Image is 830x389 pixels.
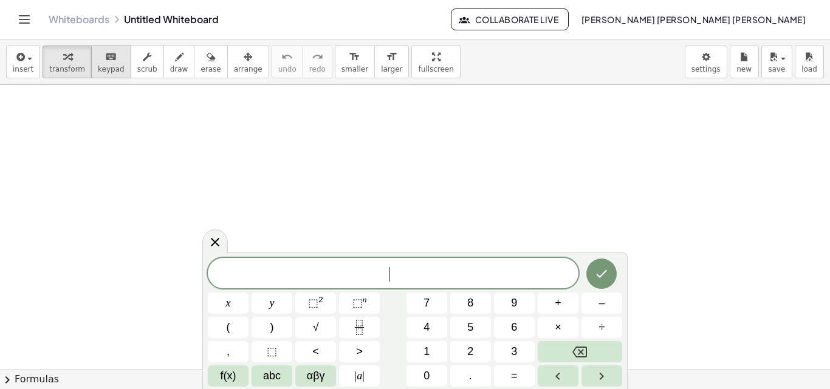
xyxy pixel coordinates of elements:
[49,13,109,25] a: Whiteboards
[424,319,430,336] span: 4
[131,46,164,78] button: scrub
[339,365,380,387] button: Absolute value
[194,46,227,78] button: erase
[406,293,447,314] button: 7
[281,50,293,64] i: undo
[295,317,336,338] button: Square root
[538,365,578,387] button: Left arrow
[761,46,792,78] button: save
[555,295,561,311] span: +
[691,65,721,73] span: settings
[98,65,125,73] span: keypad
[227,343,230,360] span: ,
[598,295,605,311] span: –
[341,65,368,73] span: smaller
[312,343,319,360] span: <
[685,46,727,78] button: settings
[49,65,85,73] span: transform
[355,368,365,384] span: a
[356,343,363,360] span: >
[252,365,292,387] button: Alphabet
[450,293,491,314] button: 8
[105,50,117,64] i: keyboard
[538,341,622,362] button: Backspace
[424,295,430,311] span: 7
[208,365,249,387] button: Functions
[381,65,402,73] span: larger
[208,293,249,314] button: x
[494,317,535,338] button: 6
[295,293,336,314] button: Squared
[270,319,274,336] span: )
[386,50,397,64] i: format_size
[13,65,33,73] span: insert
[15,10,34,29] button: Toggle navigation
[469,368,472,384] span: .
[389,267,396,282] span: ​
[581,365,622,387] button: Right arrow
[352,297,363,309] span: ⬚
[467,295,473,311] span: 8
[424,343,430,360] span: 1
[451,8,569,30] button: Collaborate Live
[538,317,578,338] button: Times
[349,50,360,64] i: format_size
[450,365,491,387] button: .
[730,46,759,78] button: new
[295,365,336,387] button: Greek alphabet
[581,14,806,25] span: [PERSON_NAME] [PERSON_NAME] [PERSON_NAME]
[43,46,92,78] button: transform
[467,319,473,336] span: 5
[494,365,535,387] button: Equals
[586,259,617,289] button: Done
[309,65,326,73] span: redo
[307,368,325,384] span: αβγ
[163,46,195,78] button: draw
[418,65,453,73] span: fullscreen
[6,46,40,78] button: insert
[339,341,380,362] button: Greater than
[339,293,380,314] button: Superscript
[538,293,578,314] button: Plus
[355,370,357,382] span: |
[494,341,535,362] button: 3
[467,343,473,360] span: 2
[581,317,622,338] button: Divide
[303,46,332,78] button: redoredo
[461,14,558,25] span: Collaborate Live
[312,50,323,64] i: redo
[263,368,281,384] span: abc
[272,46,303,78] button: undoundo
[227,46,269,78] button: arrange
[406,341,447,362] button: 1
[318,295,323,304] sup: 2
[201,65,221,73] span: erase
[599,319,605,336] span: ÷
[270,295,275,311] span: y
[374,46,409,78] button: format_sizelarger
[362,370,365,382] span: |
[511,295,517,311] span: 9
[555,319,561,336] span: ×
[511,319,517,336] span: 6
[406,317,447,338] button: 4
[801,65,817,73] span: load
[226,295,231,311] span: x
[511,368,518,384] span: =
[511,343,517,360] span: 3
[494,293,535,314] button: 9
[308,297,318,309] span: ⬚
[91,46,131,78] button: keyboardkeypad
[252,317,292,338] button: )
[252,293,292,314] button: y
[221,368,236,384] span: f(x)
[208,341,249,362] button: ,
[170,65,188,73] span: draw
[450,341,491,362] button: 2
[267,343,277,360] span: ⬚
[313,319,319,336] span: √
[227,319,230,336] span: (
[252,341,292,362] button: Placeholder
[450,317,491,338] button: 5
[581,293,622,314] button: Minus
